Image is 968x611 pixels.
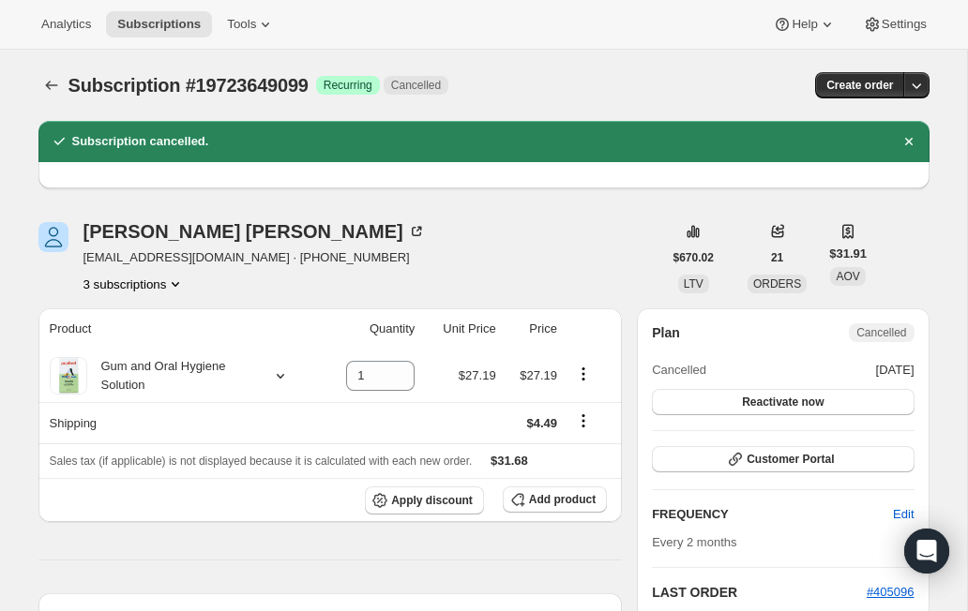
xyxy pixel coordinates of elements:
[38,402,321,443] th: Shipping
[526,416,557,430] span: $4.49
[893,505,914,524] span: Edit
[216,11,286,37] button: Tools
[320,308,420,350] th: Quantity
[87,357,256,395] div: Gum and Oral Hygiene Solution
[365,486,484,514] button: Apply discount
[762,11,847,37] button: Help
[529,492,596,507] span: Add product
[896,128,922,155] button: Dismiss notification
[502,308,563,350] th: Price
[391,78,441,93] span: Cancelled
[117,17,201,32] span: Subscriptions
[867,585,915,599] a: #405096
[652,583,867,602] h2: LAST ORDER
[753,277,801,291] span: ORDERS
[867,583,915,602] button: #405096
[652,446,914,472] button: Customer Portal
[30,11,102,37] button: Analytics
[391,493,473,508] span: Apply discount
[836,270,859,283] span: AOV
[760,245,794,271] button: 21
[673,250,714,265] span: $670.02
[876,361,915,380] span: [DATE]
[50,455,473,468] span: Sales tax (if applicable) is not displayed because it is calculated with each new order.
[652,323,680,342] h2: Plan
[684,277,703,291] span: LTV
[826,78,893,93] span: Create order
[106,11,212,37] button: Subscriptions
[72,132,209,151] h2: Subscription cancelled.
[747,452,834,467] span: Customer Portal
[324,78,372,93] span: Recurring
[856,325,906,340] span: Cancelled
[520,368,557,382] span: $27.19
[420,308,501,350] th: Unit Price
[652,535,736,549] span: Every 2 months
[742,395,824,410] span: Reactivate now
[50,357,87,395] img: product img
[83,222,426,241] div: [PERSON_NAME] [PERSON_NAME]
[652,361,706,380] span: Cancelled
[38,222,68,252] span: Diane Ketring
[882,499,925,529] button: Edit
[491,454,528,468] span: $31.68
[41,17,91,32] span: Analytics
[652,389,914,415] button: Reactivate now
[882,17,927,32] span: Settings
[904,529,949,574] div: Open Intercom Messenger
[568,410,598,431] button: Shipping actions
[662,245,725,271] button: $670.02
[852,11,938,37] button: Settings
[503,486,607,513] button: Add product
[652,505,893,524] h2: FREQUENCY
[38,72,65,98] button: Subscriptions
[815,72,904,98] button: Create order
[792,17,817,32] span: Help
[227,17,256,32] span: Tools
[459,368,496,382] span: $27.19
[771,250,783,265] span: 21
[829,245,867,263] span: $31.91
[568,364,598,384] button: Product actions
[83,248,426,267] span: [EMAIL_ADDRESS][DOMAIN_NAME] · [PHONE_NUMBER]
[68,75,309,96] span: Subscription #19723649099
[38,308,321,350] th: Product
[83,275,186,293] button: Product actions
